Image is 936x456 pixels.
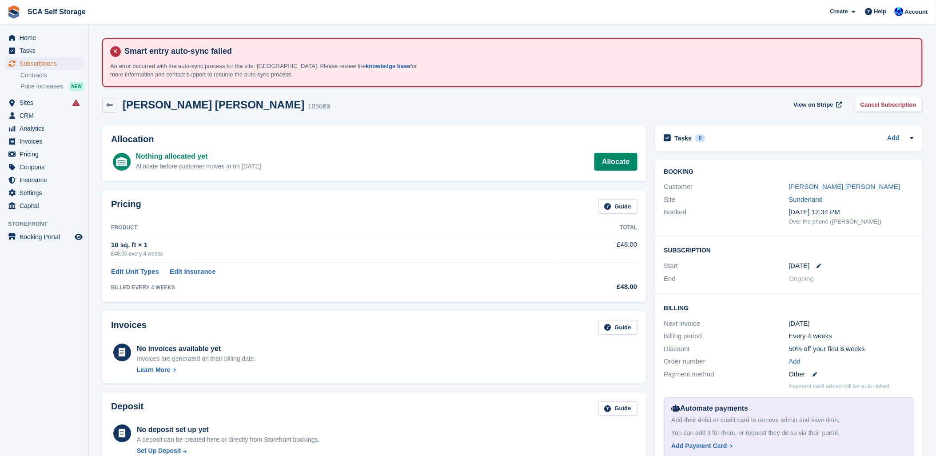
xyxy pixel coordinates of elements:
a: Add [789,356,801,367]
div: £48.00 [551,282,637,292]
div: Payment method [664,369,789,380]
div: Booked [664,207,789,226]
div: Learn More [137,365,170,375]
a: menu [4,44,84,57]
span: Tasks [20,44,73,57]
th: Total [551,221,637,235]
div: £48.00 every 4 weeks [111,250,551,258]
span: Pricing [20,148,73,160]
a: menu [4,96,84,109]
a: Learn More [137,365,256,375]
div: [DATE] 12:34 PM [789,207,914,217]
span: Account [905,8,928,16]
a: Cancel Subscription [854,98,923,112]
div: Over the phone ([PERSON_NAME]) [789,217,914,226]
a: Set Up Deposit [137,446,320,456]
p: A deposit can be created here or directly from Storefront bookings. [137,435,320,444]
a: menu [4,161,84,173]
time: 2025-09-15 00:00:00 UTC [789,261,810,271]
h2: Booking [664,168,914,176]
a: menu [4,57,84,70]
a: Preview store [73,232,84,242]
h2: Invoices [111,320,147,335]
span: CRM [20,109,73,122]
div: [DATE] [789,319,914,329]
h4: Smart entry auto-sync failed [121,46,915,56]
span: Sites [20,96,73,109]
div: BILLED EVERY 4 WEEKS [111,284,551,292]
a: menu [4,231,84,243]
a: menu [4,200,84,212]
span: Coupons [20,161,73,173]
a: Edit Insurance [170,267,215,277]
a: Guide [598,320,637,335]
div: Site [664,195,789,205]
span: Subscriptions [20,57,73,70]
span: Booking Portal [20,231,73,243]
div: 0 [695,134,705,142]
a: menu [4,122,84,135]
div: NEW [69,82,84,91]
div: Nothing allocated yet [136,151,261,162]
a: Add [888,133,900,144]
span: Ongoing [789,275,814,282]
img: Kelly Neesham [895,7,904,16]
div: Add their debit or credit card to remove admin and save time. [672,416,906,425]
p: An error occurred with the auto-sync process for the site: [GEOGRAPHIC_DATA]. Please review the f... [110,62,421,79]
span: Capital [20,200,73,212]
a: Add Payment Card [672,441,903,451]
a: SCA Self Storage [24,4,89,19]
div: Next invoice [664,319,789,329]
div: End [664,274,789,284]
div: Order number [664,356,789,367]
span: Home [20,32,73,44]
div: Start [664,261,789,271]
span: Storefront [8,220,88,228]
p: Payment card added will be auto-linked [789,382,890,391]
span: Analytics [20,122,73,135]
div: No deposit set up yet [137,424,320,435]
td: £48.00 [551,235,637,263]
div: Every 4 weeks [789,331,914,341]
div: You can add it for them, or request they do so via their portal. [672,428,906,438]
div: Billing period [664,331,789,341]
span: Invoices [20,135,73,148]
a: Allocate [594,153,637,171]
h2: [PERSON_NAME] [PERSON_NAME] [123,99,304,111]
div: Discount [664,344,789,354]
div: Invoices are generated on their billing date. [137,354,256,364]
span: Help [874,7,887,16]
a: Price increases NEW [20,81,84,91]
div: 50% off your first 8 weeks [789,344,914,354]
span: Price increases [20,82,63,91]
a: menu [4,109,84,122]
h2: Allocation [111,134,637,144]
a: Edit Unit Types [111,267,159,277]
th: Product [111,221,551,235]
div: 10 sq. ft × 1 [111,240,551,250]
div: Add Payment Card [672,441,727,451]
div: Other [789,369,914,380]
a: menu [4,135,84,148]
span: View on Stripe [794,100,833,109]
a: Contracts [20,71,84,80]
a: menu [4,174,84,186]
a: Guide [598,401,637,416]
a: menu [4,32,84,44]
a: Sunderland [789,196,823,203]
span: Insurance [20,174,73,186]
a: knowledge base [366,63,410,69]
div: No invoices available yet [137,344,256,354]
div: Set Up Deposit [137,446,181,456]
a: [PERSON_NAME] [PERSON_NAME] [789,183,900,190]
a: Guide [598,199,637,214]
div: Automate payments [672,403,906,414]
h2: Billing [664,303,914,312]
span: Settings [20,187,73,199]
div: Allocate before customer moves in on [DATE] [136,162,261,171]
div: Customer [664,182,789,192]
h2: Deposit [111,401,143,416]
div: 105069 [308,101,330,112]
a: menu [4,148,84,160]
img: stora-icon-8386f47178a22dfd0bd8f6a31ec36ba5ce8667c1dd55bd0f319d3a0aa187defe.svg [7,5,20,19]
